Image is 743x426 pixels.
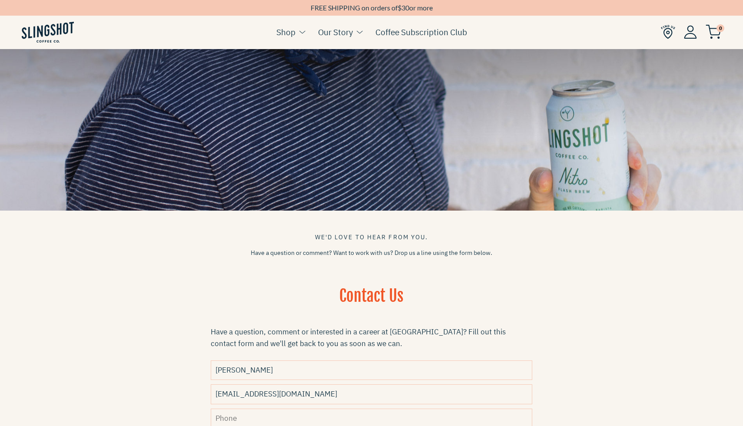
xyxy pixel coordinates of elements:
div: We'd love to hear from you. [211,232,532,242]
a: Shop [276,26,295,39]
a: Our Story [318,26,353,39]
a: Coffee Subscription Club [375,26,467,39]
input: Name [211,360,532,380]
p: Have a question or comment? Want to work with us? Drop us a line using the form below. [211,248,532,258]
img: Find Us [661,25,675,39]
span: 30 [401,3,409,12]
div: Have a question, comment or interested in a career at [GEOGRAPHIC_DATA]? Fill out this contact fo... [211,326,532,350]
img: Account [684,25,697,39]
h1: Contact Us [211,285,532,318]
a: 0 [706,26,721,37]
span: $ [398,3,401,12]
span: 0 [716,24,724,32]
input: Email [211,384,532,404]
img: cart [706,25,721,39]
